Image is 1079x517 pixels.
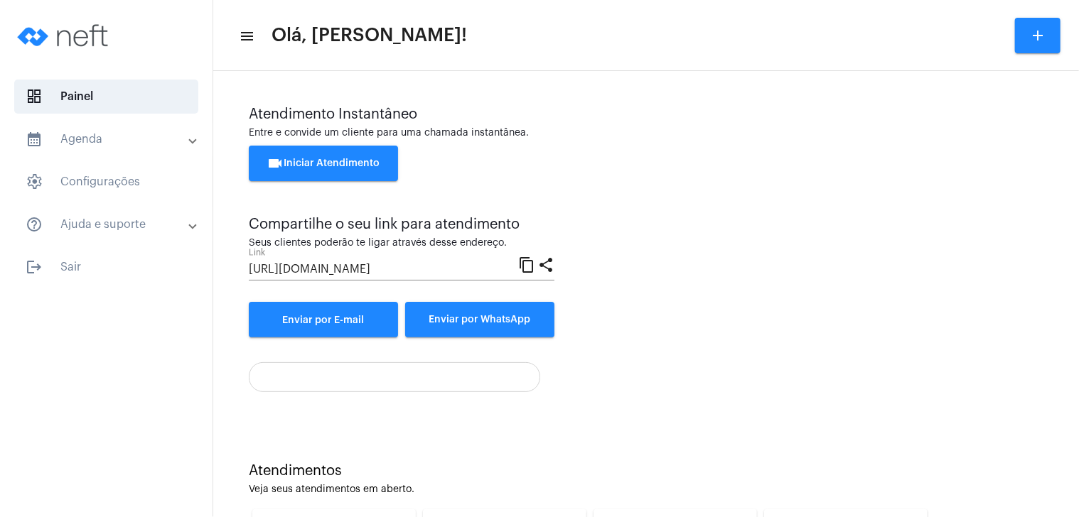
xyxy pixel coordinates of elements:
[26,173,43,190] span: sidenav icon
[239,28,253,45] mat-icon: sidenav icon
[26,216,43,233] mat-icon: sidenav icon
[26,131,43,148] mat-icon: sidenav icon
[267,155,284,172] mat-icon: videocam
[249,107,1043,122] div: Atendimento Instantâneo
[26,258,43,276] mat-icon: sidenav icon
[26,88,43,105] span: sidenav icon
[14,80,198,114] span: Painel
[249,463,1043,479] div: Atendimentos
[249,146,398,181] button: Iniciar Atendimento
[249,484,1043,495] div: Veja seus atendimentos em aberto.
[26,131,190,148] mat-panel-title: Agenda
[9,207,213,241] mat-expansion-panel-header: sidenav iconAjuda e suporte
[249,128,1043,138] div: Entre e convide um cliente para uma chamada instantânea.
[14,165,198,199] span: Configurações
[429,315,531,325] span: Enviar por WhatsApp
[518,256,535,273] mat-icon: content_copy
[249,302,398,337] a: Enviar por E-mail
[9,122,213,156] mat-expansion-panel-header: sidenav iconAgenda
[267,158,380,168] span: Iniciar Atendimento
[26,216,190,233] mat-panel-title: Ajuda e suporte
[283,315,365,325] span: Enviar por E-mail
[11,7,118,64] img: logo-neft-novo-2.png
[1029,27,1046,44] mat-icon: add
[249,238,554,249] div: Seus clientes poderão te ligar através desse endereço.
[537,256,554,273] mat-icon: share
[249,217,554,232] div: Compartilhe o seu link para atendimento
[272,24,467,47] span: Olá, [PERSON_NAME]!
[14,250,198,284] span: Sair
[405,302,554,337] button: Enviar por WhatsApp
